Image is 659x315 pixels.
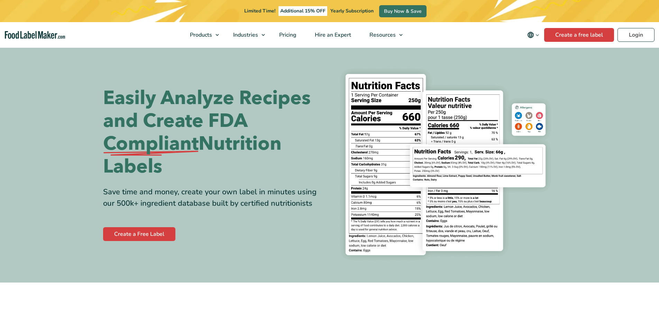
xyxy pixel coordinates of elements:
[330,8,374,14] span: Yearly Subscription
[306,22,359,48] a: Hire an Expert
[103,132,199,155] span: Compliant
[181,22,222,48] a: Products
[270,22,304,48] a: Pricing
[277,31,297,39] span: Pricing
[103,227,175,241] a: Create a Free Label
[103,87,324,178] h1: Easily Analyze Recipes and Create FDA Nutrition Labels
[103,186,324,209] div: Save time and money, create your own label in minutes using our 500k+ ingredient database built b...
[278,6,327,16] span: Additional 15% OFF
[224,22,268,48] a: Industries
[617,28,655,42] a: Login
[360,22,406,48] a: Resources
[544,28,614,42] a: Create a free label
[244,8,275,14] span: Limited Time!
[522,28,544,42] button: Change language
[231,31,259,39] span: Industries
[379,5,427,17] a: Buy Now & Save
[367,31,396,39] span: Resources
[313,31,352,39] span: Hire an Expert
[5,31,65,39] a: Food Label Maker homepage
[188,31,213,39] span: Products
